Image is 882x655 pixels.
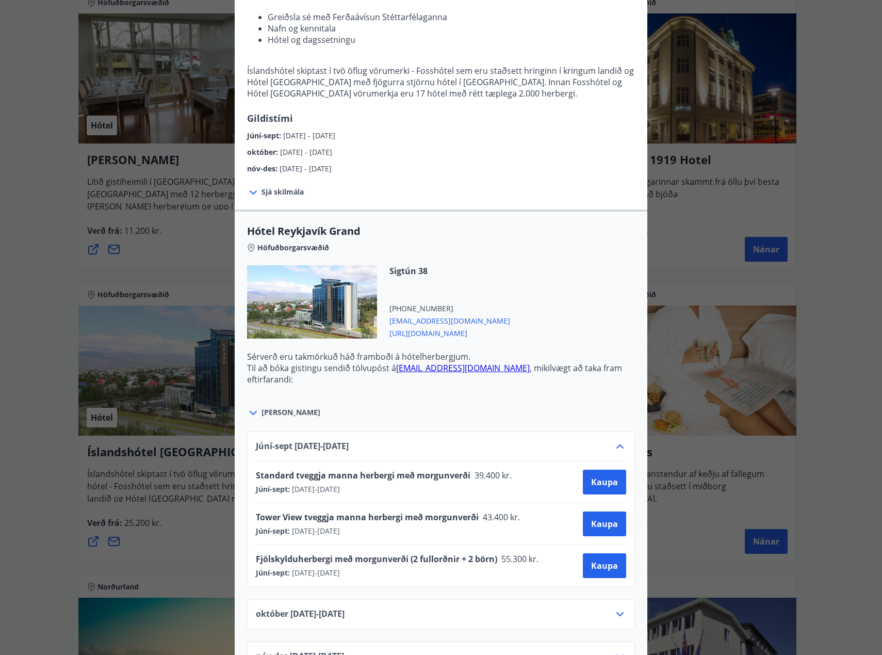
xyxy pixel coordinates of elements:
[283,131,335,140] span: [DATE] - [DATE]
[290,484,340,494] span: [DATE] - [DATE]
[247,147,280,157] span: október :
[583,470,626,494] button: Kaupa
[591,476,618,488] span: Kaupa
[262,187,304,197] span: Sjá skilmála
[389,303,510,314] span: [PHONE_NUMBER]
[247,131,283,140] span: Júní-sept :
[280,164,332,173] span: [DATE] - [DATE]
[247,351,635,362] p: Sérverð eru takmörkuð háð framboði á hótelherbergjum.
[389,265,510,277] span: Sigtún 38
[247,362,635,385] p: Til að bóka gistingu sendið tölvupóst á , mikilvægt að taka fram eftirfarandi:
[247,112,293,124] span: Gildistími
[396,362,530,374] a: [EMAIL_ADDRESS][DOMAIN_NAME]
[268,11,635,23] li: Greiðsla sé með Ferðaávísun Stéttarfélaganna
[257,243,329,253] span: Höfuðborgarsvæðið
[256,484,290,494] span: Júní-sept :
[268,34,635,45] li: Hótel og dagssetningu
[262,407,320,418] span: [PERSON_NAME]
[268,393,635,405] li: Greiðsla sé með Ferðaávísun Stéttarfélaganna
[247,224,635,238] span: Hótel Reykjavík Grand
[389,326,510,339] span: [URL][DOMAIN_NAME]
[247,164,280,173] span: nóv-des :
[470,470,514,481] span: 39.400 kr.
[247,65,635,99] p: Íslandshótel skiptast í tvö öflug vörumerki - Fosshótel sem eru staðsett hringinn í kringum landi...
[256,440,349,453] span: Júní-sept [DATE] - [DATE]
[389,314,510,326] span: [EMAIL_ADDRESS][DOMAIN_NAME]
[256,470,470,481] span: Standard tveggja manna herbergi með morgunverði
[268,23,635,34] li: Nafn og kennitala
[280,147,332,157] span: [DATE] - [DATE]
